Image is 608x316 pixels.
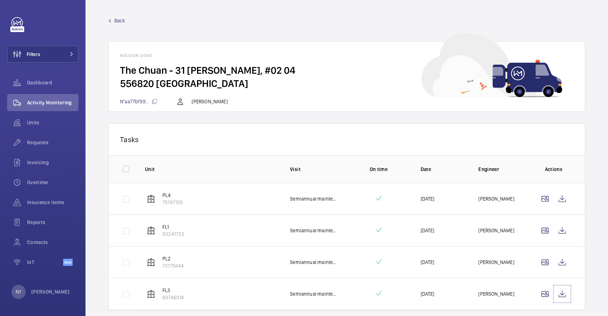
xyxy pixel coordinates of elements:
[16,288,21,295] p: NY
[290,166,337,173] p: Visit
[120,135,573,144] p: Tasks
[27,259,63,266] span: IoT
[536,166,571,173] p: Actions
[27,219,78,226] span: Reports
[290,259,337,266] p: Semiannual maintenance
[147,290,155,298] img: elevator.svg
[120,99,157,104] span: N°aa77bf99...
[27,79,78,86] span: Dashboard
[162,255,184,262] p: PL2
[27,239,78,246] span: Contacts
[147,258,155,266] img: elevator.svg
[290,227,337,234] p: Semiannual maintenance
[162,294,184,301] p: 60746014
[120,64,573,77] h2: The Chuan - 31 [PERSON_NAME], #02 04
[27,119,78,126] span: Units
[27,51,40,58] span: Filters
[420,195,434,202] p: [DATE]
[478,290,514,297] p: [PERSON_NAME]
[27,159,78,166] span: Invoicing
[27,99,78,106] span: Activity Monitoring
[290,195,337,202] p: Semiannual maintenance
[478,195,514,202] p: [PERSON_NAME]
[162,230,184,238] p: 83241723
[478,259,514,266] p: [PERSON_NAME]
[27,179,78,186] span: Overtime
[478,166,525,173] p: Engineer
[162,262,184,269] p: 73175644
[420,290,434,297] p: [DATE]
[63,259,73,266] span: Beta
[420,227,434,234] p: [DATE]
[162,287,184,294] p: FL3
[162,192,183,199] p: PL4
[478,227,514,234] p: [PERSON_NAME]
[31,288,70,295] p: [PERSON_NAME]
[147,195,155,203] img: elevator.svg
[145,166,279,173] p: Unit
[421,33,562,97] img: car delivery
[192,98,227,105] p: [PERSON_NAME]
[120,53,573,58] h1: Mission done
[7,46,78,63] button: Filters
[120,77,573,90] h2: 556820 [GEOGRAPHIC_DATA]
[27,139,78,146] span: Requests
[290,290,337,297] p: Semiannual maintenance
[348,166,409,173] p: On time
[162,223,184,230] p: FL1
[420,259,434,266] p: [DATE]
[114,17,125,24] span: Back
[162,199,183,206] p: 75187139
[420,166,467,173] p: Date
[147,226,155,235] img: elevator.svg
[27,199,78,206] span: Insurance items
